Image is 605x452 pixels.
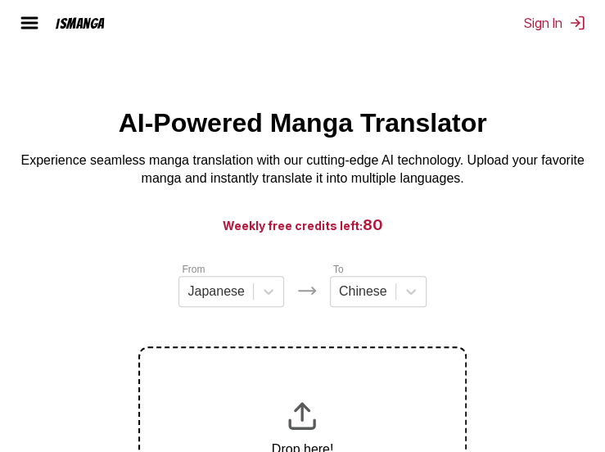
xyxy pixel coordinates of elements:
button: Sign In [524,15,585,31]
img: Sign out [569,15,585,31]
a: IsManga [49,16,134,31]
h3: Weekly free credits left: [39,215,566,235]
span: 80 [363,216,383,233]
h1: AI-Powered Manga Translator [119,108,487,138]
label: From [182,264,205,275]
img: hamburger [20,13,39,33]
img: Languages icon [297,281,317,301]
div: IsManga [56,16,105,31]
p: Experience seamless manga translation with our cutting-edge AI technology. Upload your favorite m... [13,151,592,188]
label: To [333,264,344,275]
